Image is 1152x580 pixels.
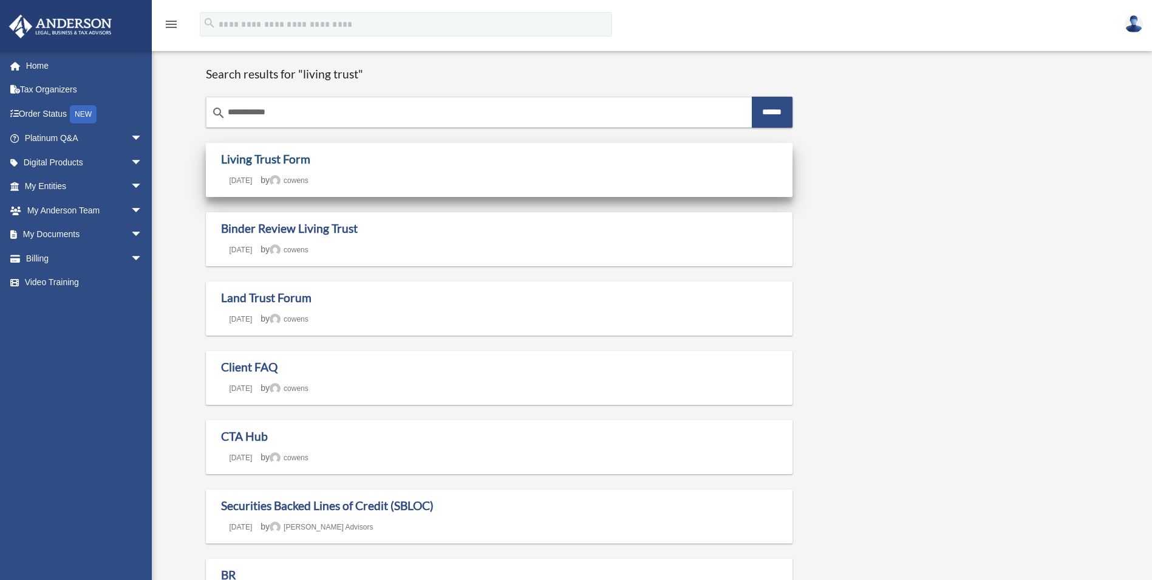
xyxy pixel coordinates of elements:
[221,152,310,166] a: Living Trust Form
[221,291,312,305] a: Land Trust Forum
[221,454,261,462] a: [DATE]
[261,314,308,323] span: by
[9,102,161,126] a: Order StatusNEW
[221,384,261,393] a: [DATE]
[261,383,308,393] span: by
[270,246,308,254] a: cowens
[221,429,268,443] a: CTA Hub
[164,17,179,32] i: menu
[270,315,308,323] a: cowens
[1125,15,1143,33] img: User Pic
[9,198,161,223] a: My Anderson Teamarrow_drop_down
[9,150,161,174] a: Digital Productsarrow_drop_down
[164,21,179,32] a: menu
[261,244,308,254] span: by
[131,198,155,223] span: arrow_drop_down
[221,499,434,513] a: Securities Backed Lines of Credit (SBLOC)
[206,67,793,82] h1: Search results for "living trust"
[261,522,373,531] span: by
[270,176,308,185] a: cowens
[9,246,161,271] a: Billingarrow_drop_down
[9,54,155,78] a: Home
[5,15,115,38] img: Anderson Advisors Platinum Portal
[131,246,155,271] span: arrow_drop_down
[131,126,155,151] span: arrow_drop_down
[221,246,261,254] a: [DATE]
[9,126,161,151] a: Platinum Q&Aarrow_drop_down
[270,523,373,531] a: [PERSON_NAME] Advisors
[9,271,161,295] a: Video Training
[9,174,161,199] a: My Entitiesarrow_drop_down
[221,315,261,323] a: [DATE]
[261,452,308,462] span: by
[221,360,278,374] a: Client FAQ
[203,16,216,30] i: search
[270,384,308,393] a: cowens
[211,106,226,120] i: search
[131,174,155,199] span: arrow_drop_down
[221,176,261,185] a: [DATE]
[221,221,358,235] a: Binder Review Living Trust
[9,78,161,102] a: Tax Organizers
[131,223,155,247] span: arrow_drop_down
[131,150,155,175] span: arrow_drop_down
[261,175,308,185] span: by
[9,223,161,247] a: My Documentsarrow_drop_down
[221,523,261,531] a: [DATE]
[270,454,308,462] a: cowens
[70,105,97,123] div: NEW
